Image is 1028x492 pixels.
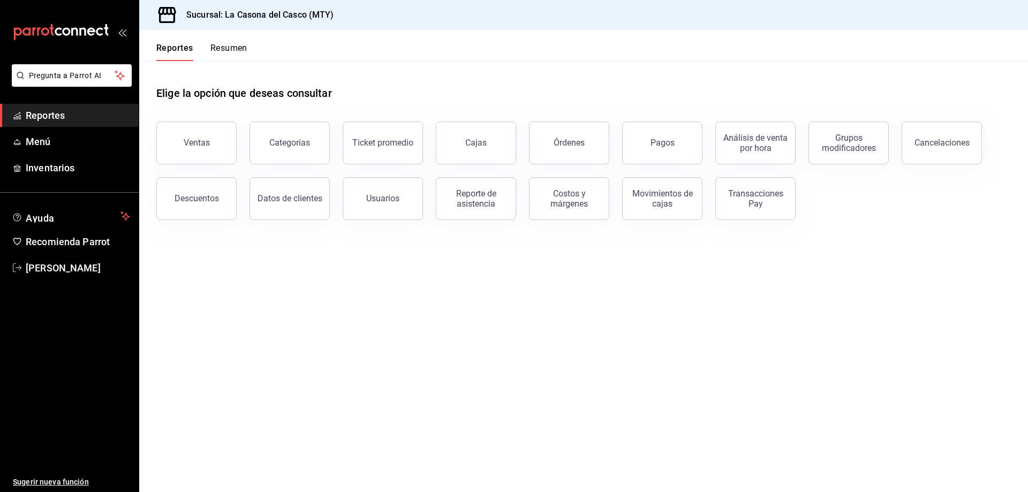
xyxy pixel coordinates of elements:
[26,261,130,275] span: [PERSON_NAME]
[26,161,130,175] span: Inventarios
[26,234,130,249] span: Recomienda Parrot
[622,122,702,164] button: Pagos
[250,177,330,220] button: Datos de clientes
[529,177,609,220] button: Costos y márgenes
[808,122,889,164] button: Grupos modificadores
[258,193,322,203] div: Datos de clientes
[436,122,516,164] a: Cajas
[343,177,423,220] button: Usuarios
[722,133,789,153] div: Análisis de venta por hora
[156,122,237,164] button: Ventas
[815,133,882,153] div: Grupos modificadores
[184,138,210,148] div: Ventas
[26,108,130,123] span: Reportes
[629,188,696,209] div: Movimientos de cajas
[12,64,132,87] button: Pregunta a Parrot AI
[722,188,789,209] div: Transacciones Pay
[536,188,602,209] div: Costos y márgenes
[436,177,516,220] button: Reporte de asistencia
[914,138,970,148] div: Cancelaciones
[175,193,219,203] div: Descuentos
[7,78,132,89] a: Pregunta a Parrot AI
[715,122,796,164] button: Análisis de venta por hora
[366,193,399,203] div: Usuarios
[529,122,609,164] button: Órdenes
[465,137,487,149] div: Cajas
[622,177,702,220] button: Movimientos de cajas
[26,134,130,149] span: Menú
[13,476,130,488] span: Sugerir nueva función
[343,122,423,164] button: Ticket promedio
[715,177,796,220] button: Transacciones Pay
[250,122,330,164] button: Categorías
[210,43,247,61] button: Resumen
[26,210,116,223] span: Ayuda
[156,177,237,220] button: Descuentos
[156,43,193,61] button: Reportes
[29,70,115,81] span: Pregunta a Parrot AI
[156,85,332,101] h1: Elige la opción que deseas consultar
[554,138,585,148] div: Órdenes
[178,9,334,21] h3: Sucursal: La Casona del Casco (MTY)
[118,28,126,36] button: open_drawer_menu
[352,138,413,148] div: Ticket promedio
[443,188,509,209] div: Reporte de asistencia
[156,43,247,61] div: navigation tabs
[651,138,675,148] div: Pagos
[902,122,982,164] button: Cancelaciones
[269,138,310,148] div: Categorías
